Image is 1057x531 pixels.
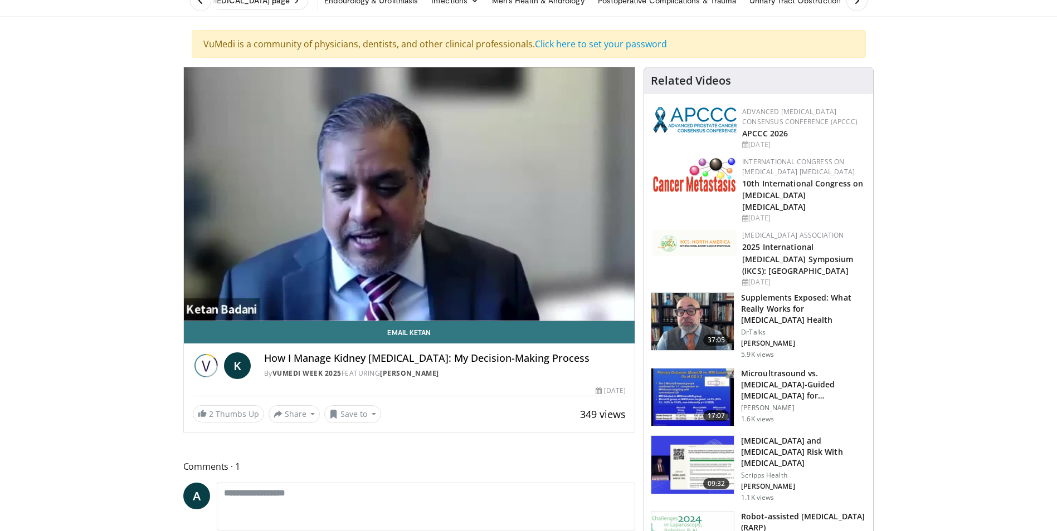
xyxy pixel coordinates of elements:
img: 6ff8bc22-9509-4454-a4f8-ac79dd3b8976.png.150x105_q85_autocrop_double_scale_upscale_version-0.2.png [653,157,737,192]
div: [DATE] [742,277,864,287]
a: 17:07 Microultrasound vs. [MEDICAL_DATA]-Guided [MEDICAL_DATA] for [MEDICAL_DATA] Diagnosis … [PE... [651,368,866,427]
h3: Supplements Exposed: What Really Works for [MEDICAL_DATA] Health [741,292,866,326]
a: 37:05 Supplements Exposed: What Really Works for [MEDICAL_DATA] Health DrTalks [PERSON_NAME] 5.9K... [651,292,866,359]
h4: Related Videos [651,74,731,87]
a: 2 Thumbs Up [193,405,264,422]
p: DrTalks [741,328,866,337]
a: Email Ketan [184,321,635,343]
a: International Congress on [MEDICAL_DATA] [MEDICAL_DATA] [742,157,855,176]
img: 11abbcd4-a476-4be7-920b-41eb594d8390.150x105_q85_crop-smart_upscale.jpg [651,436,734,494]
p: [PERSON_NAME] [741,482,866,491]
p: 5.9K views [741,350,774,359]
div: [DATE] [742,213,864,223]
a: Vumedi Week 2025 [272,368,342,378]
a: Click here to set your password [535,38,667,50]
img: Vumedi Week 2025 [193,352,220,379]
a: A [183,483,210,509]
a: 2025 International [MEDICAL_DATA] Symposium (IKCS): [GEOGRAPHIC_DATA] [742,242,853,276]
span: 2 [209,409,213,419]
p: 1.6K views [741,415,774,424]
span: 37:05 [703,335,730,346]
button: Save to [324,405,381,423]
button: Share [269,405,320,423]
a: Advanced [MEDICAL_DATA] Consensus Conference (APCCC) [742,107,858,126]
a: K [224,352,251,379]
a: APCCC 2026 [742,128,788,139]
p: 1.1K views [741,493,774,502]
span: 09:32 [703,478,730,489]
p: [PERSON_NAME] [741,404,866,412]
h4: How I Manage Kidney [MEDICAL_DATA]: My Decision-Making Process [264,352,626,365]
a: [PERSON_NAME] [380,368,439,378]
img: 92ba7c40-df22-45a2-8e3f-1ca017a3d5ba.png.150x105_q85_autocrop_double_scale_upscale_version-0.2.png [653,107,737,133]
span: 17:07 [703,410,730,421]
span: 349 views [580,407,626,421]
p: [PERSON_NAME] [741,339,866,348]
div: By FEATURING [264,368,626,378]
h3: [MEDICAL_DATA] and [MEDICAL_DATA] Risk With [MEDICAL_DATA] [741,435,866,469]
div: [DATE] [596,386,626,396]
a: [MEDICAL_DATA] Association [742,230,844,240]
img: 649d3fc0-5ee3-4147-b1a3-955a692e9799.150x105_q85_crop-smart_upscale.jpg [651,293,734,351]
h3: Microultrasound vs. [MEDICAL_DATA]-Guided [MEDICAL_DATA] for [MEDICAL_DATA] Diagnosis … [741,368,866,401]
div: VuMedi is a community of physicians, dentists, and other clinical professionals. [192,30,866,58]
p: Scripps Health [741,471,866,480]
a: 09:32 [MEDICAL_DATA] and [MEDICAL_DATA] Risk With [MEDICAL_DATA] Scripps Health [PERSON_NAME] 1.1... [651,435,866,502]
video-js: Video Player [184,67,635,321]
img: fca7e709-d275-4aeb-92d8-8ddafe93f2a6.png.150x105_q85_autocrop_double_scale_upscale_version-0.2.png [653,230,737,256]
div: [DATE] [742,140,864,150]
img: d0371492-b5bc-4101-bdcb-0105177cfd27.150x105_q85_crop-smart_upscale.jpg [651,368,734,426]
a: 10th International Congress on [MEDICAL_DATA] [MEDICAL_DATA] [742,178,863,212]
span: Comments 1 [183,459,636,474]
